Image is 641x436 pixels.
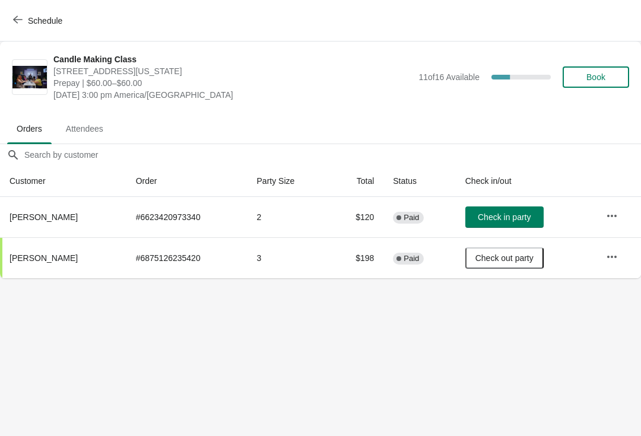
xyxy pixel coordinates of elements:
[56,118,113,139] span: Attendees
[126,166,247,197] th: Order
[24,144,641,166] input: Search by customer
[53,89,412,101] span: [DATE] 3:00 pm America/[GEOGRAPHIC_DATA]
[563,66,629,88] button: Book
[53,65,412,77] span: [STREET_ADDRESS][US_STATE]
[456,166,596,197] th: Check in/out
[28,16,62,26] span: Schedule
[126,237,247,278] td: # 6875126235420
[247,166,329,197] th: Party Size
[9,253,78,263] span: [PERSON_NAME]
[126,197,247,237] td: # 6623420973340
[247,197,329,237] td: 2
[478,212,531,222] span: Check in party
[53,77,412,89] span: Prepay | $60.00–$60.00
[247,237,329,278] td: 3
[9,212,78,222] span: [PERSON_NAME]
[53,53,412,65] span: Candle Making Class
[418,72,480,82] span: 11 of 16 Available
[329,237,383,278] td: $198
[7,118,52,139] span: Orders
[465,247,544,269] button: Check out party
[465,206,544,228] button: Check in party
[12,66,47,89] img: Candle Making Class
[404,254,419,263] span: Paid
[586,72,605,82] span: Book
[475,253,534,263] span: Check out party
[383,166,455,197] th: Status
[329,197,383,237] td: $120
[6,10,72,31] button: Schedule
[404,213,419,222] span: Paid
[329,166,383,197] th: Total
